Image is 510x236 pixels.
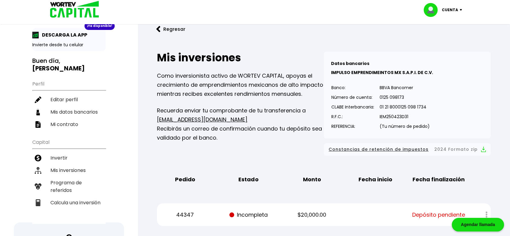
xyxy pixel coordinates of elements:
a: Programa de referidos [32,176,106,196]
b: Datos bancarios [331,60,369,66]
img: app-icon [32,32,39,38]
img: invertir-icon.b3b967d7.svg [35,155,41,161]
ul: Perfil [32,77,106,131]
ul: Capital [32,135,106,224]
p: 0125 098173 [380,93,430,102]
p: REFERENCIA: [331,122,374,131]
b: IMPULSO EMPRENDIMEINTOS MX S.A.P.I. DE C.V. [331,70,433,76]
b: Fecha finalización [413,175,465,184]
span: Constancias de retención de impuestos [329,146,429,153]
button: Constancias de retención de impuestos2024 Formato zip [329,146,486,153]
b: Fecha inicio [359,175,392,184]
p: Cuenta [442,5,458,15]
p: R.F.C.: [331,112,374,121]
h2: Mis inversiones [157,52,324,64]
p: Incompleta [222,210,275,219]
p: Recuerda enviar tu comprobante de tu transferencia a Recibirás un correo de confirmación cuando t... [157,106,324,142]
img: calculadora-icon.17d418c4.svg [35,199,41,206]
img: recomiendanos-icon.9b8e9327.svg [35,183,41,190]
p: DESCARGA LA APP [39,31,87,39]
b: Estado [238,175,258,184]
a: Mis datos bancarios [32,106,106,118]
div: ¡Ya disponible! [84,22,115,30]
button: Regresar [147,21,194,37]
a: Mi contrato [32,118,106,131]
p: $20,000.00 [285,210,339,219]
a: Invertir [32,152,106,164]
p: CLABE Interbancaria: [331,102,374,112]
img: inversiones-icon.6695dc30.svg [35,167,41,174]
img: datos-icon.10cf9172.svg [35,109,41,115]
p: Banco: [331,83,374,92]
p: Número de cuenta: [331,93,374,102]
span: Depósito pendiente [412,210,465,219]
img: profile-image [424,3,442,17]
p: (Tu número de pedido) [380,122,430,131]
img: icon-down [458,9,466,11]
h3: Buen día, [32,57,106,72]
p: Como inversionista activo de WORTEV CAPITAL, apoyas el crecimiento de emprendimientos mexicanos d... [157,71,324,99]
p: BBVA Bancomer [380,83,430,92]
a: flecha izquierdaRegresar [147,21,500,37]
div: Agendar llamada [452,218,504,231]
p: 44347 [158,210,212,219]
img: flecha izquierda [156,26,161,32]
b: Pedido [175,175,195,184]
p: Invierte desde tu celular [32,42,106,48]
img: contrato-icon.f2db500c.svg [35,121,41,128]
a: Editar perfil [32,93,106,106]
a: Mis inversiones [32,164,106,176]
a: Calcula una inversión [32,196,106,209]
img: editar-icon.952d3147.svg [35,96,41,103]
a: [EMAIL_ADDRESS][DOMAIN_NAME] [157,116,247,123]
p: IEM250423D31 [380,112,430,121]
p: 01 21 8000125 098 1734 [380,102,430,112]
b: Monto [303,175,321,184]
b: [PERSON_NAME] [32,64,85,73]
